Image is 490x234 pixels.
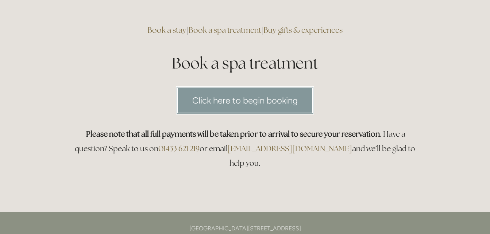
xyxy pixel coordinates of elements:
[176,86,314,114] a: Click here to begin booking
[86,129,380,139] strong: Please note that all full payments will be taken prior to arrival to secure your reservation
[158,144,200,153] a: 01433 621 219
[71,223,420,233] p: [GEOGRAPHIC_DATA][STREET_ADDRESS]
[71,23,420,38] h3: | |
[189,25,261,35] a: Book a spa treatment
[228,144,352,153] a: [EMAIL_ADDRESS][DOMAIN_NAME]
[147,25,186,35] a: Book a stay
[71,127,420,171] h3: . Have a question? Speak to us on or email and we’ll be glad to help you.
[71,52,420,74] h1: Book a spa treatment
[263,25,343,35] a: Buy gifts & experiences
